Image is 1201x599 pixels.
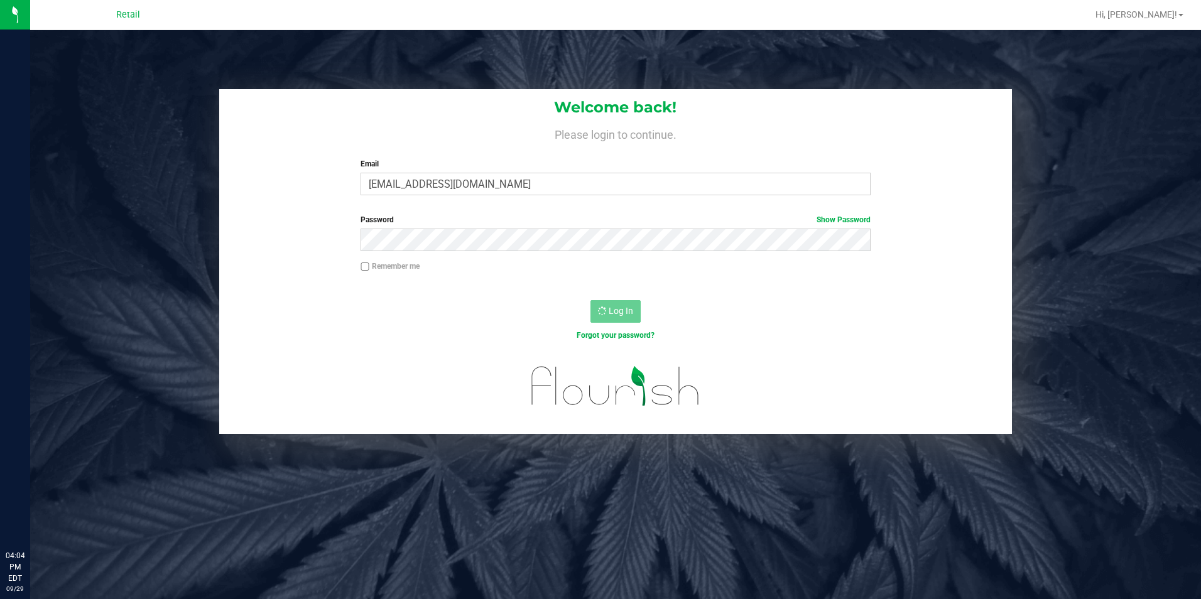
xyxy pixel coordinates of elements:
button: Log In [590,300,641,323]
label: Remember me [361,261,420,272]
a: Forgot your password? [577,331,655,340]
label: Email [361,158,871,170]
span: Log In [609,306,633,316]
span: Password [361,215,394,224]
h4: Please login to continue. [219,126,1013,141]
img: flourish_logo.svg [516,354,715,418]
input: Remember me [361,262,369,271]
a: Show Password [817,215,871,224]
p: 04:04 PM EDT [6,550,24,584]
span: Hi, [PERSON_NAME]! [1095,9,1177,19]
span: Retail [116,9,140,20]
p: 09/29 [6,584,24,593]
h1: Welcome back! [219,99,1013,116]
